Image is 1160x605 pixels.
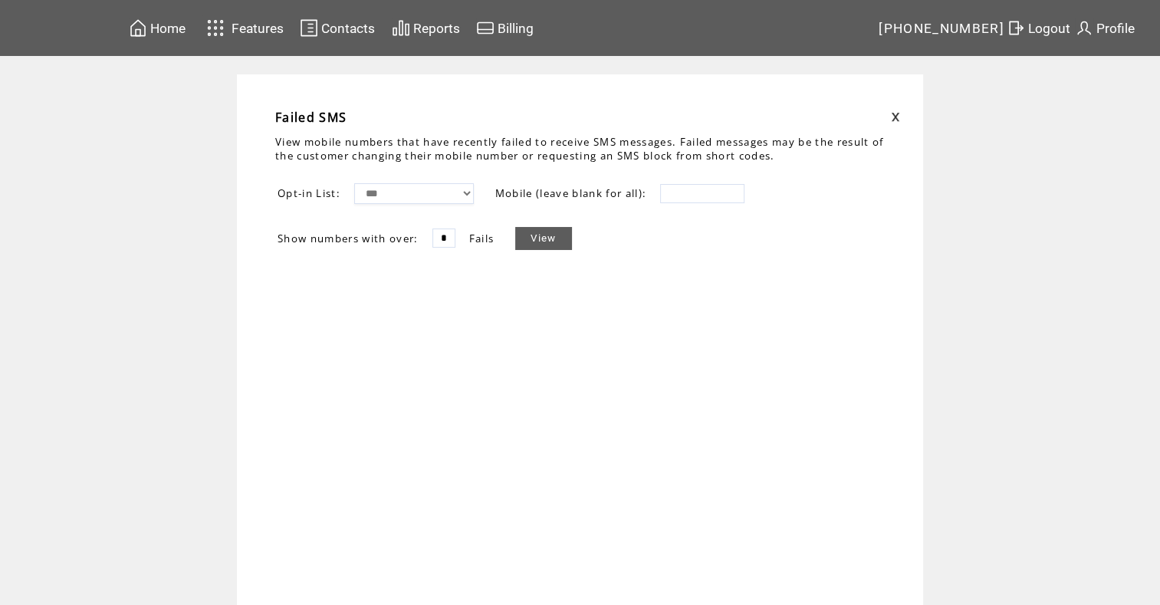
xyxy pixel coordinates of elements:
[278,232,419,245] span: Show numbers with over:
[1004,16,1073,40] a: Logout
[498,21,534,36] span: Billing
[1096,21,1135,36] span: Profile
[1028,21,1070,36] span: Logout
[476,18,495,38] img: creidtcard.svg
[1075,18,1093,38] img: profile.svg
[879,21,1004,36] span: [PHONE_NUMBER]
[127,16,188,40] a: Home
[474,16,536,40] a: Billing
[232,21,284,36] span: Features
[300,18,318,38] img: contacts.svg
[469,232,495,245] span: Fails
[202,15,229,41] img: features.svg
[275,135,884,163] span: View mobile numbers that have recently failed to receive SMS messages. Failed messages may be the...
[389,16,462,40] a: Reports
[1007,18,1025,38] img: exit.svg
[413,21,460,36] span: Reports
[1073,16,1137,40] a: Profile
[150,21,186,36] span: Home
[278,186,340,200] span: Opt-in List:
[495,186,647,200] span: Mobile (leave blank for all):
[129,18,147,38] img: home.svg
[515,227,571,250] a: View
[275,109,347,126] span: Failed SMS
[297,16,377,40] a: Contacts
[392,18,410,38] img: chart.svg
[200,13,287,43] a: Features
[321,21,375,36] span: Contacts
